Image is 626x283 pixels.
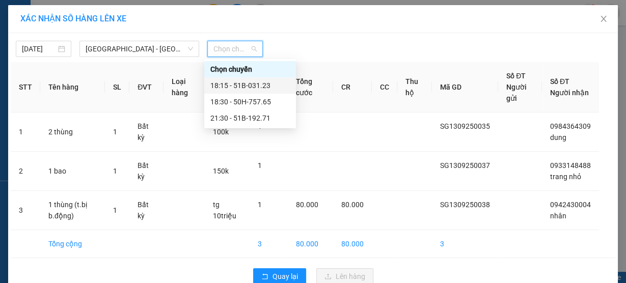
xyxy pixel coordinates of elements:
[550,212,566,220] span: nhân
[129,62,163,112] th: ĐVT
[506,72,526,80] span: Số ĐT
[341,201,364,209] span: 80.000
[129,112,163,152] td: Bất kỳ
[40,230,105,258] td: Tổng cộng
[258,201,262,209] span: 1
[113,167,117,175] span: 1
[550,122,591,130] span: 0984364309
[86,41,193,56] span: Sài Gòn - Đắk Lắk
[210,80,290,91] div: 18:15 - 51B-031.23
[550,173,581,181] span: trang nhỏ
[287,230,333,258] td: 80.000
[550,201,591,209] span: 0942430004
[204,61,296,77] div: Chọn chuyến
[506,83,527,102] span: Người gửi
[11,191,40,230] td: 3
[11,62,40,112] th: STT
[105,62,129,112] th: SL
[432,230,498,258] td: 3
[40,112,105,152] td: 2 thùng
[20,14,126,23] span: XÁC NHẬN SỐ HÀNG LÊN XE
[273,271,298,282] span: Quay lại
[210,112,290,124] div: 21:30 - 51B-192.71
[213,167,229,175] span: 150k
[40,152,105,191] td: 1 bao
[164,62,205,112] th: Loại hàng
[258,161,262,169] span: 1
[287,62,333,112] th: Tổng cước
[11,112,40,152] td: 1
[261,273,268,281] span: rollback
[113,206,117,214] span: 1
[600,15,608,23] span: close
[22,43,56,54] input: 13/09/2025
[397,62,432,112] th: Thu hộ
[213,201,236,220] span: tg 10triệu
[40,62,105,112] th: Tên hàng
[550,161,591,169] span: 0933148488
[187,46,194,52] span: down
[550,133,566,142] span: dung
[550,89,589,97] span: Người nhận
[432,62,498,112] th: Mã GD
[213,128,229,136] span: 100k
[372,62,397,112] th: CC
[440,122,490,130] span: SG1309250035
[550,77,569,86] span: Số ĐT
[11,152,40,191] td: 2
[250,230,288,258] td: 3
[113,128,117,136] span: 1
[295,201,318,209] span: 80.000
[129,152,163,191] td: Bất kỳ
[210,96,290,107] div: 18:30 - 50H-757.65
[440,201,490,209] span: SG1309250038
[333,230,372,258] td: 80.000
[440,161,490,169] span: SG1309250037
[333,62,372,112] th: CR
[40,191,105,230] td: 1 thùng (t.bị b.động)
[210,64,290,75] div: Chọn chuyến
[129,191,163,230] td: Bất kỳ
[213,41,257,56] span: Chọn chuyến
[589,5,618,34] button: Close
